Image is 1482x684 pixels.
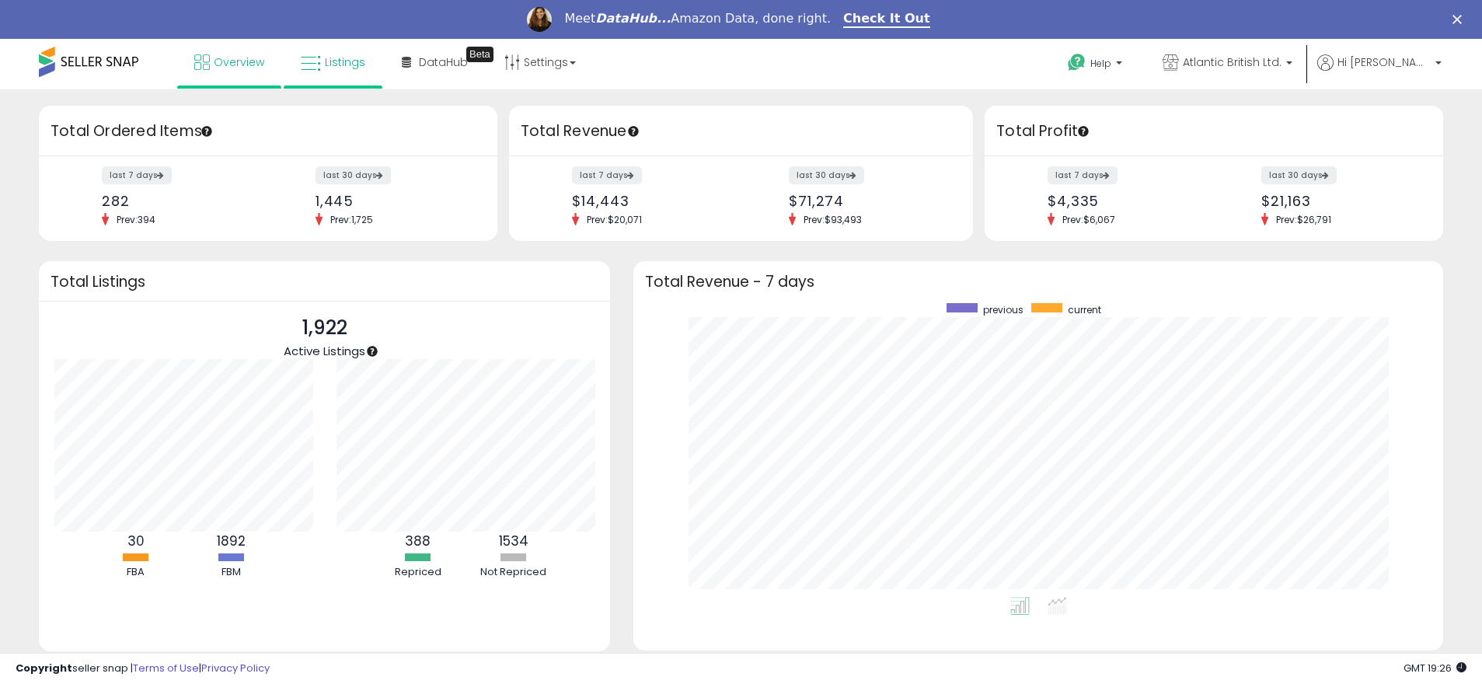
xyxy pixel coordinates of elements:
[1067,53,1086,72] i: Get Help
[200,124,214,138] div: Tooltip anchor
[1048,193,1202,209] div: $4,335
[183,39,276,85] a: Overview
[1151,39,1304,89] a: Atlantic British Ltd.
[390,39,479,85] a: DataHub
[466,47,493,62] div: Tooltip anchor
[1055,213,1123,226] span: Prev: $6,067
[1452,14,1468,23] div: Close
[796,213,870,226] span: Prev: $93,493
[789,166,864,184] label: last 30 days
[16,661,72,675] strong: Copyright
[289,39,377,85] a: Listings
[371,565,465,580] div: Repriced
[89,565,183,580] div: FBA
[521,120,961,142] h3: Total Revenue
[214,54,264,70] span: Overview
[789,193,946,209] div: $71,274
[16,661,270,676] div: seller snap | |
[645,276,1431,288] h3: Total Revenue - 7 days
[996,120,1431,142] h3: Total Profit
[185,565,278,580] div: FBM
[595,11,671,26] i: DataHub...
[1076,124,1090,138] div: Tooltip anchor
[316,193,470,209] div: 1,445
[102,193,256,209] div: 282
[284,313,365,343] p: 1,922
[1337,54,1431,70] span: Hi [PERSON_NAME]
[51,276,598,288] h3: Total Listings
[365,344,379,358] div: Tooltip anchor
[1261,166,1337,184] label: last 30 days
[133,661,199,675] a: Terms of Use
[316,166,391,184] label: last 30 days
[499,532,528,550] b: 1534
[1183,54,1281,70] span: Atlantic British Ltd.
[564,11,831,26] div: Meet Amazon Data, done right.
[102,166,172,184] label: last 7 days
[1261,193,1416,209] div: $21,163
[1317,54,1442,89] a: Hi [PERSON_NAME]
[1268,213,1339,226] span: Prev: $26,791
[51,120,486,142] h3: Total Ordered Items
[626,124,640,138] div: Tooltip anchor
[419,54,468,70] span: DataHub
[1090,57,1111,70] span: Help
[843,11,930,28] a: Check It Out
[493,39,588,85] a: Settings
[983,303,1023,316] span: previous
[325,54,365,70] span: Listings
[201,661,270,675] a: Privacy Policy
[1055,41,1138,89] a: Help
[405,532,431,550] b: 388
[217,532,246,550] b: 1892
[284,343,365,359] span: Active Listings
[467,565,560,580] div: Not Repriced
[579,213,650,226] span: Prev: $20,071
[572,166,642,184] label: last 7 days
[323,213,381,226] span: Prev: 1,725
[127,532,145,550] b: 30
[1404,661,1466,675] span: 2025-09-16 19:26 GMT
[1048,166,1118,184] label: last 7 days
[109,213,163,226] span: Prev: 394
[527,7,552,32] img: Profile image for Georgie
[572,193,729,209] div: $14,443
[1068,303,1101,316] span: current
